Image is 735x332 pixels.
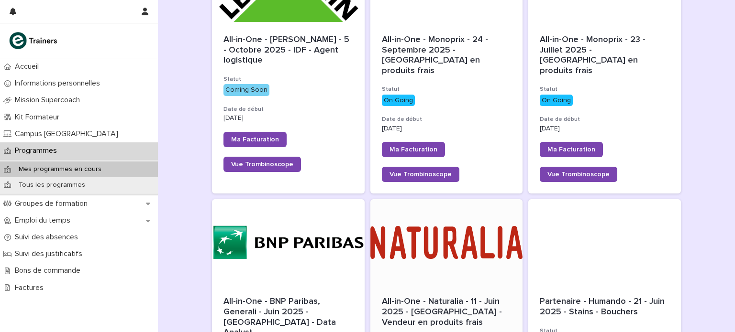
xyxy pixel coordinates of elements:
a: Vue Trombinoscope [223,157,301,172]
a: Ma Facturation [223,132,287,147]
span: Partenaire - Humando - 21 - Juin 2025 - Stains - Bouchers [540,297,667,316]
span: Vue Trombinoscope [547,171,610,178]
p: Programmes [11,146,65,155]
span: Vue Trombinoscope [390,171,452,178]
img: K0CqGN7SDeD6s4JG8KQk [8,31,60,50]
div: On Going [382,95,415,107]
p: Tous les programmes [11,181,93,189]
a: Vue Trombinoscope [382,167,459,182]
p: [DATE] [223,114,353,122]
p: Suivi des absences [11,233,86,242]
p: [DATE] [540,125,669,133]
h3: Statut [540,86,669,93]
p: Mes programmes en cours [11,165,109,173]
span: All-in-One - [PERSON_NAME] - 5 - Octobre 2025 - IDF - Agent logistique [223,35,352,64]
span: Ma Facturation [231,136,279,143]
p: Campus [GEOGRAPHIC_DATA] [11,129,126,139]
span: All-in-One - Monoprix - 23 - Juillet 2025 - [GEOGRAPHIC_DATA] en produits frais [540,35,648,75]
a: Ma Facturation [382,142,445,157]
span: Ma Facturation [390,146,437,153]
p: [DATE] [382,125,512,133]
p: Emploi du temps [11,216,78,225]
h3: Date de début [540,116,669,123]
h3: Statut [382,86,512,93]
p: Accueil [11,62,46,71]
span: Ma Facturation [547,146,595,153]
a: Ma Facturation [540,142,603,157]
h3: Date de début [223,106,353,113]
div: Coming Soon [223,84,269,96]
p: Factures [11,283,51,292]
span: Vue Trombinoscope [231,161,293,168]
p: Suivi des justificatifs [11,249,90,258]
p: Bons de commande [11,266,88,275]
h3: Date de début [382,116,512,123]
a: Vue Trombinoscope [540,167,617,182]
p: Groupes de formation [11,199,95,208]
span: All-in-One - Naturalia - 11 - Juin 2025 - [GEOGRAPHIC_DATA] - Vendeur en produits frais [382,297,504,326]
div: On Going [540,95,573,107]
p: Mission Supercoach [11,96,88,105]
p: Informations personnelles [11,79,108,88]
span: All-in-One - Monoprix - 24 - Septembre 2025 - [GEOGRAPHIC_DATA] en produits frais [382,35,490,75]
p: Kit Formateur [11,113,67,122]
h3: Statut [223,75,353,83]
